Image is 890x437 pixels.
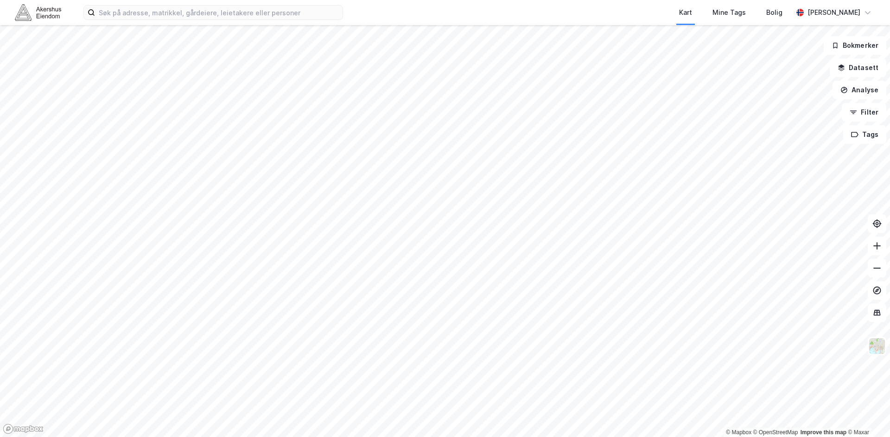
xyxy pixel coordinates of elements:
a: OpenStreetMap [753,429,798,436]
button: Filter [842,103,886,122]
a: Mapbox [726,429,751,436]
iframe: Chat Widget [844,392,890,437]
div: Mine Tags [712,7,746,18]
button: Analyse [833,81,886,99]
img: Z [868,337,886,355]
input: Søk på adresse, matrikkel, gårdeiere, leietakere eller personer [95,6,343,19]
button: Datasett [830,58,886,77]
div: Bolig [766,7,782,18]
a: Improve this map [801,429,846,436]
img: akershus-eiendom-logo.9091f326c980b4bce74ccdd9f866810c.svg [15,4,61,20]
div: [PERSON_NAME] [807,7,860,18]
div: Kontrollprogram for chat [844,392,890,437]
a: Mapbox homepage [3,424,44,434]
div: Kart [679,7,692,18]
button: Bokmerker [824,36,886,55]
button: Tags [843,125,886,144]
